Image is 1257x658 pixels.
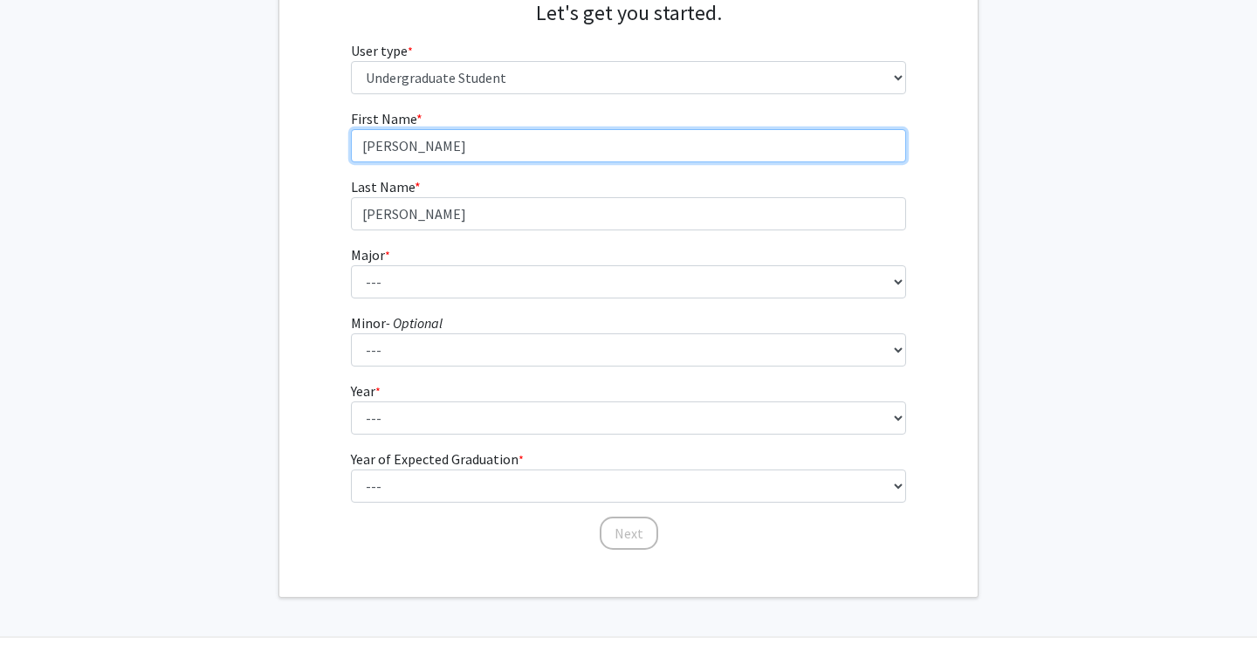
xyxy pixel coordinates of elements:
h4: Let's get you started. [351,1,907,26]
iframe: Chat [13,579,74,645]
label: Year of Expected Graduation [351,449,524,470]
i: - Optional [386,314,443,332]
button: Next [600,517,658,550]
span: Last Name [351,178,415,195]
label: Major [351,244,390,265]
span: First Name [351,110,416,127]
label: User type [351,40,413,61]
label: Minor [351,312,443,333]
label: Year [351,380,381,401]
